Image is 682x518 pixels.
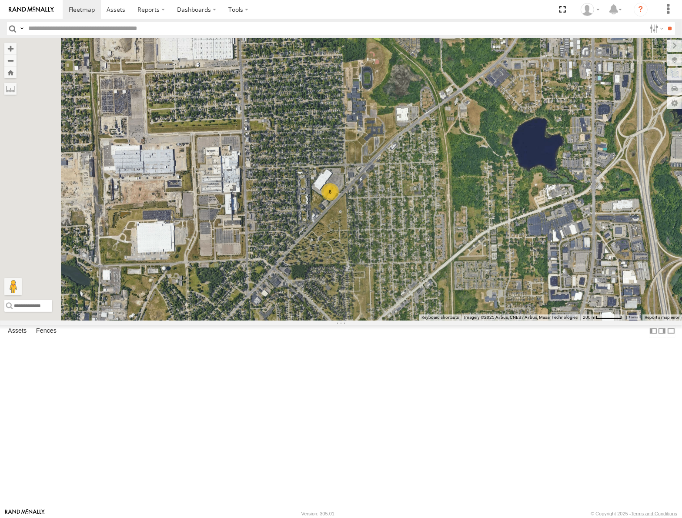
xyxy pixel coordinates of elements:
a: Visit our Website [5,509,45,518]
div: Version: 305.01 [301,511,334,516]
label: Dock Summary Table to the Right [658,325,666,338]
button: Zoom in [4,43,17,54]
label: Fences [32,325,61,338]
label: Map Settings [667,97,682,109]
a: Report a map error [645,315,679,320]
label: Search Filter Options [646,22,665,35]
div: 6 [321,183,339,201]
button: Map Scale: 200 m per 57 pixels [580,314,625,321]
span: Imagery ©2025 Airbus, CNES / Airbus, Maxar Technologies [464,315,578,320]
a: Terms [629,315,638,319]
a: Terms and Conditions [631,511,677,516]
div: Miky Transport [578,3,603,16]
span: 200 m [583,315,595,320]
label: Hide Summary Table [667,325,675,338]
button: Zoom Home [4,67,17,78]
label: Search Query [18,22,25,35]
label: Dock Summary Table to the Left [649,325,658,338]
label: Measure [4,83,17,95]
button: Drag Pegman onto the map to open Street View [4,278,22,295]
i: ? [634,3,648,17]
div: © Copyright 2025 - [591,511,677,516]
img: rand-logo.svg [9,7,54,13]
label: Assets [3,325,31,338]
button: Keyboard shortcuts [421,314,459,321]
button: Zoom out [4,54,17,67]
